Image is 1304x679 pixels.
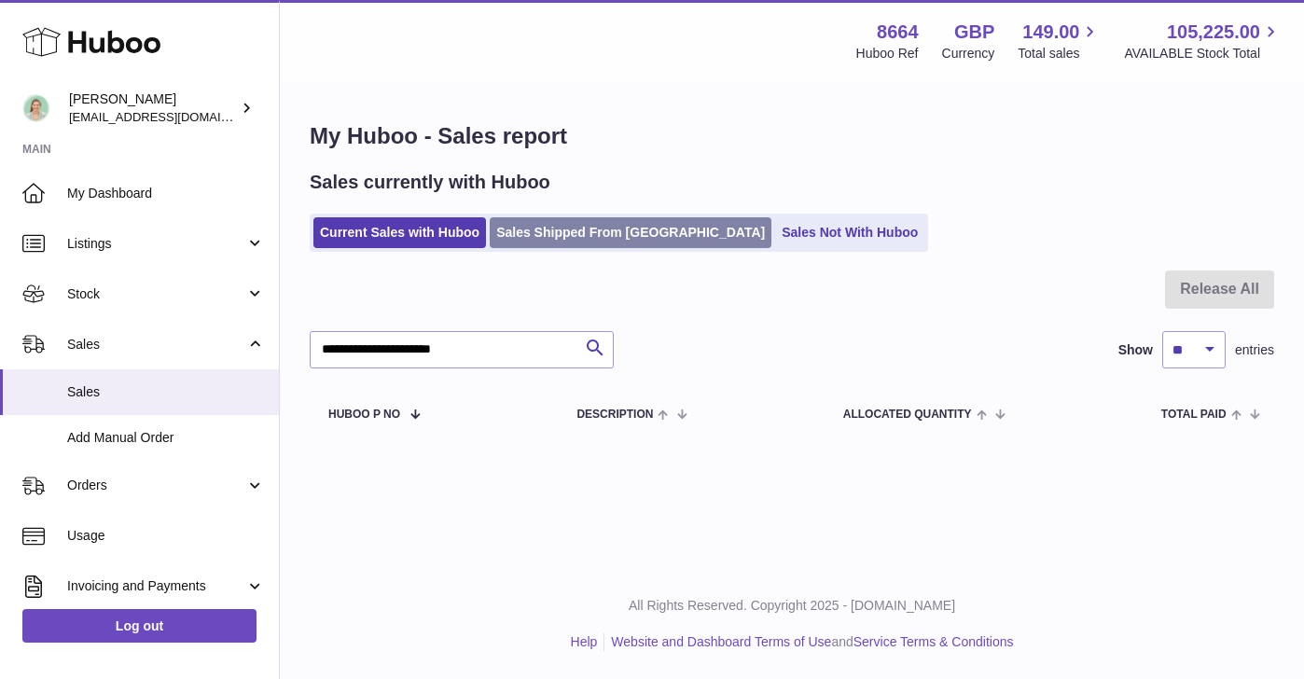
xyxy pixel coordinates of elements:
[571,634,598,649] a: Help
[69,109,274,124] span: [EMAIL_ADDRESS][DOMAIN_NAME]
[1124,20,1282,62] a: 105,225.00 AVAILABLE Stock Total
[69,90,237,126] div: [PERSON_NAME]
[490,217,771,248] a: Sales Shipped From [GEOGRAPHIC_DATA]
[1022,20,1079,45] span: 149.00
[604,633,1013,651] li: and
[877,20,919,45] strong: 8664
[67,383,265,401] span: Sales
[611,634,831,649] a: Website and Dashboard Terms of Use
[1161,409,1227,421] span: Total paid
[1235,341,1274,359] span: entries
[313,217,486,248] a: Current Sales with Huboo
[67,285,245,303] span: Stock
[843,409,972,421] span: ALLOCATED Quantity
[942,45,995,62] div: Currency
[853,634,1014,649] a: Service Terms & Conditions
[67,336,245,353] span: Sales
[1018,20,1101,62] a: 149.00 Total sales
[1167,20,1260,45] span: 105,225.00
[67,185,265,202] span: My Dashboard
[1118,341,1153,359] label: Show
[67,577,245,595] span: Invoicing and Payments
[22,94,50,122] img: hello@thefacialcuppingexpert.com
[328,409,400,421] span: Huboo P no
[310,121,1274,151] h1: My Huboo - Sales report
[310,170,550,195] h2: Sales currently with Huboo
[22,609,257,643] a: Log out
[576,409,653,421] span: Description
[67,477,245,494] span: Orders
[954,20,994,45] strong: GBP
[67,429,265,447] span: Add Manual Order
[1124,45,1282,62] span: AVAILABLE Stock Total
[856,45,919,62] div: Huboo Ref
[295,597,1289,615] p: All Rights Reserved. Copyright 2025 - [DOMAIN_NAME]
[1018,45,1101,62] span: Total sales
[67,527,265,545] span: Usage
[67,235,245,253] span: Listings
[775,217,924,248] a: Sales Not With Huboo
